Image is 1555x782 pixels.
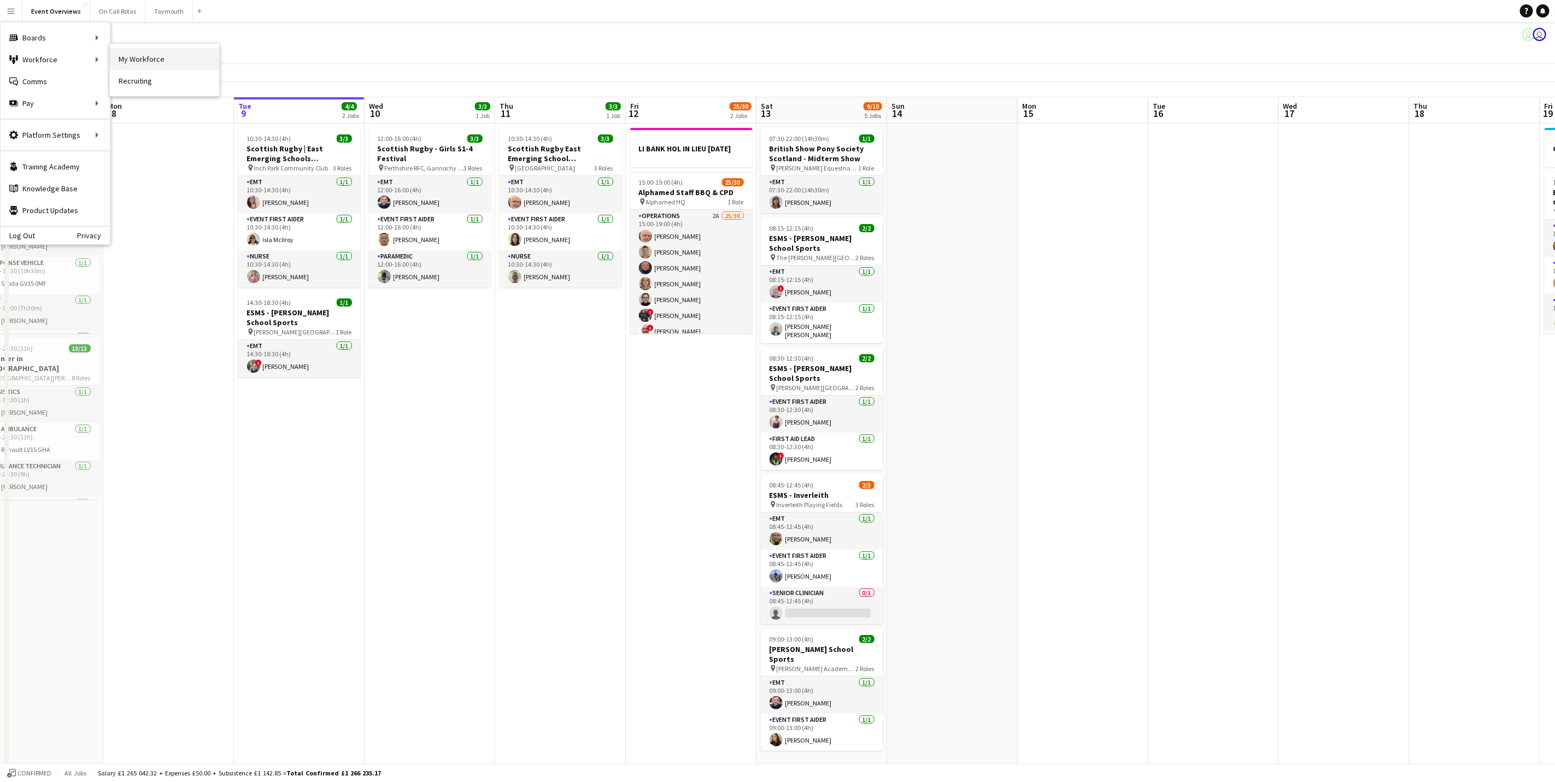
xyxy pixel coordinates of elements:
span: Total Confirmed £1 266 235.17 [286,769,381,777]
span: 1 Role [336,328,352,336]
span: 2 Roles [856,254,875,262]
app-card-role: EMT1/108:15-12:15 (4h)![PERSON_NAME] [761,266,883,303]
span: 1 Role [728,198,744,206]
h3: LI BANK HOL IN LIEU [DATE] [630,144,753,154]
span: 2/2 [859,635,875,643]
span: Wed [1283,101,1298,111]
span: 3 Roles [856,501,875,509]
span: 07:30-22:00 (14h30m) [770,134,830,143]
span: ! [778,285,784,292]
span: [PERSON_NAME] Academy Playing Fields [777,665,856,673]
span: [GEOGRAPHIC_DATA] [515,164,576,172]
app-job-card: 10:30-14:30 (4h)3/3Scottish Rugby East Emerging School Championships | Meggetland [GEOGRAPHIC_DAT... [500,128,622,287]
span: 12 [629,107,639,120]
app-card-role: Event First Aider1/110:30-14:30 (4h)Isla McIlroy [238,213,361,250]
span: [PERSON_NAME][GEOGRAPHIC_DATA] [254,328,336,336]
app-card-role: Event First Aider1/108:15-12:15 (4h)[PERSON_NAME] [PERSON_NAME] [761,303,883,343]
app-card-role: Event First Aider1/112:00-16:00 (4h)[PERSON_NAME] [369,213,491,250]
app-card-role: EMT1/107:30-22:00 (14h30m)[PERSON_NAME] [761,176,883,213]
h3: ESMS - Inverleith [761,490,883,500]
app-card-role: Nurse1/110:30-14:30 (4h)[PERSON_NAME] [500,250,622,287]
span: 3 Roles [595,164,613,172]
span: Thu [1414,101,1428,111]
a: My Workforce [110,48,219,70]
span: 17 [1282,107,1298,120]
span: ! [647,325,654,331]
span: 3/3 [337,134,352,143]
span: Inverleith Playing Fields [777,501,843,509]
span: [PERSON_NAME] Equestrian Centre [777,164,859,172]
span: 10:30-14:30 (4h) [247,134,291,143]
h3: ESMS - [PERSON_NAME] School Sports [238,308,361,327]
div: Pay [1,92,110,114]
span: 2/3 [859,481,875,489]
span: 2 Roles [856,665,875,673]
span: 3/3 [475,102,490,110]
span: Mon [108,101,122,111]
span: 3/3 [606,102,621,110]
app-job-card: 14:30-18:30 (4h)1/1ESMS - [PERSON_NAME] School Sports [PERSON_NAME][GEOGRAPHIC_DATA]1 RoleEMT1/11... [238,292,361,377]
app-job-card: 15:00-19:00 (4h)25/30Alphamed Staff BBQ & CPD Alphamed HQ1 RoleOperations2A25/3015:00-19:00 (4h)[... [630,172,753,333]
div: 2 Jobs [342,111,359,120]
div: Platform Settings [1,124,110,146]
span: 3/3 [467,134,483,143]
app-job-card: 07:30-22:00 (14h30m)1/1British Show Pony Society Scotland - Midterm Show [PERSON_NAME] Equestrian... [761,128,883,213]
span: 25/30 [730,102,752,110]
app-card-role: Operations2A25/3015:00-19:00 (4h)[PERSON_NAME][PERSON_NAME][PERSON_NAME][PERSON_NAME][PERSON_NAME... [630,210,753,713]
h3: Alphamed Staff BBQ & CPD [630,187,753,197]
a: Knowledge Base [1,178,110,199]
span: 16 [1151,107,1165,120]
button: On Call Rotas [90,1,145,22]
app-user-avatar: Operations Team [1522,28,1535,41]
span: ! [647,309,654,315]
app-card-role: Event First Aider1/109:00-13:00 (4h)[PERSON_NAME] [761,714,883,751]
span: 08:30-12:30 (4h) [770,354,814,362]
h3: [PERSON_NAME] School Sports [761,644,883,664]
span: 3/3 [598,134,613,143]
h3: British Show Pony Society Scotland - Midterm Show [761,144,883,163]
span: 1 Role [859,164,875,172]
a: Log Out [1,231,35,240]
app-card-role: Senior Clinician0/108:45-12:45 (4h) [761,587,883,624]
app-card-role: EMT1/110:30-14:30 (4h)[PERSON_NAME] [500,176,622,213]
span: Confirmed [17,769,51,777]
app-job-card: 09:00-13:00 (4h)2/2[PERSON_NAME] School Sports [PERSON_NAME] Academy Playing Fields2 RolesEMT1/10... [761,628,883,751]
span: 14 [890,107,905,120]
span: The [PERSON_NAME][GEOGRAPHIC_DATA] [777,254,856,262]
a: Privacy [77,231,110,240]
div: 08:15-12:15 (4h)2/2ESMS - [PERSON_NAME] School Sports The [PERSON_NAME][GEOGRAPHIC_DATA]2 RolesEM... [761,217,883,343]
app-job-card: 08:30-12:30 (4h)2/2ESMS - [PERSON_NAME] School Sports [PERSON_NAME][GEOGRAPHIC_DATA]2 RolesEvent ... [761,348,883,470]
div: 5 Jobs [864,111,882,120]
span: 11 [498,107,513,120]
span: Perthshire RFC, Gannochy Sports Pavilion [385,164,464,172]
span: 2 Roles [856,384,875,392]
span: 1/1 [337,298,352,307]
span: 12:00-16:00 (4h) [378,134,422,143]
h3: ESMS - [PERSON_NAME] School Sports [761,363,883,383]
span: 15:00-19:00 (4h) [639,178,683,186]
span: 08:15-12:15 (4h) [770,224,814,232]
span: All jobs [62,769,89,777]
span: 2/2 [859,224,875,232]
span: Tue [238,101,251,111]
div: 2 Jobs [730,111,751,120]
div: 12:00-16:00 (4h)3/3Scottish Rugby - Girls S1-4 Festival Perthshire RFC, Gannochy Sports Pavilion3... [369,128,491,287]
app-user-avatar: Operations Team [1533,28,1546,41]
span: 13 [759,107,773,120]
div: Salary £1 265 042.32 + Expenses £50.00 + Subsistence £1 142.85 = [98,769,381,777]
app-card-role: EMT1/108:45-12:45 (4h)[PERSON_NAME] [761,513,883,550]
span: 3 Roles [464,164,483,172]
span: 14:30-18:30 (4h) [247,298,291,307]
span: 10 [367,107,383,120]
span: 09:00-13:00 (4h) [770,635,814,643]
span: 15 [1020,107,1036,120]
span: 8 [106,107,122,120]
div: 1 Job [606,111,620,120]
app-card-role: Nurse1/110:30-14:30 (4h)[PERSON_NAME] [238,250,361,287]
span: ! [778,452,784,459]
